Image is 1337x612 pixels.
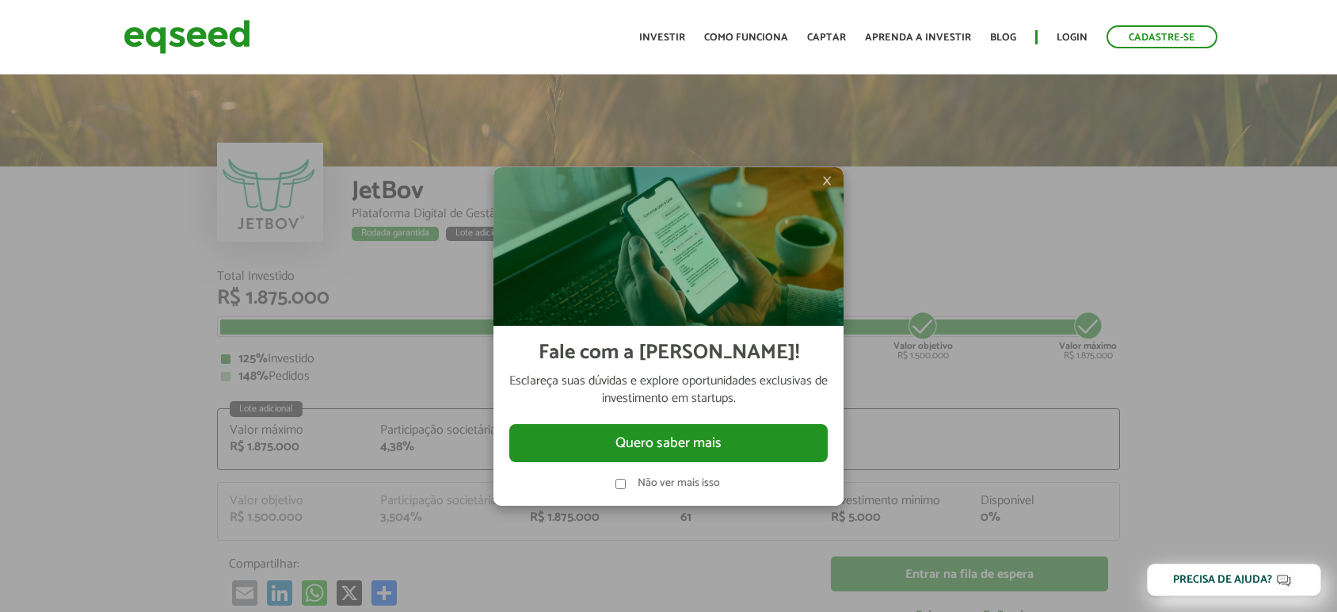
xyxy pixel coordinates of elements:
span: × [822,171,832,190]
a: Login [1057,33,1088,43]
label: Não ver mais isso [638,478,722,489]
img: Imagem celular [493,167,844,326]
a: Investir [639,33,685,43]
a: Como funciona [704,33,788,43]
a: Blog [990,33,1016,43]
button: Quero saber mais [509,424,828,462]
h2: Fale com a [PERSON_NAME]! [539,342,799,365]
a: Aprenda a investir [865,33,971,43]
a: Captar [807,33,846,43]
p: Esclareça suas dúvidas e explore oportunidades exclusivas de investimento em startups. [509,373,828,408]
a: Cadastre-se [1107,25,1217,48]
img: EqSeed [124,16,250,58]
